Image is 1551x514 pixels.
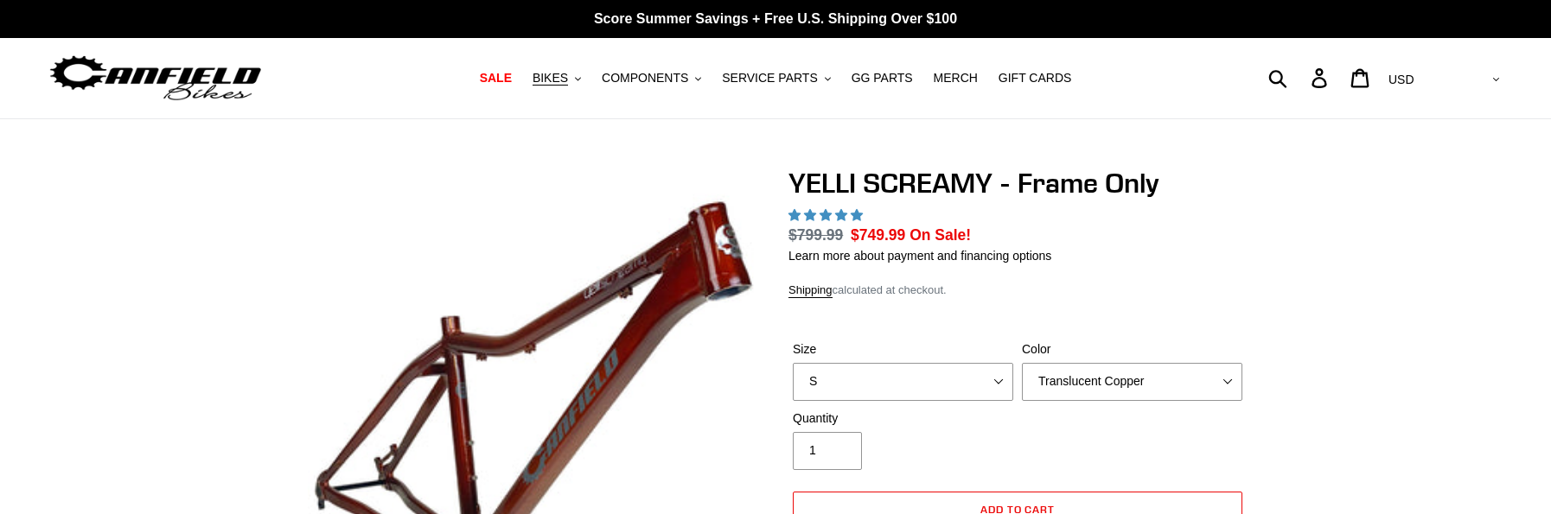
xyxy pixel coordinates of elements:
[1278,59,1322,97] input: Search
[999,71,1072,86] span: GIFT CARDS
[48,51,264,105] img: Canfield Bikes
[851,226,905,244] span: $749.99
[925,67,986,90] a: MERCH
[524,67,590,90] button: BIKES
[934,71,978,86] span: MERCH
[533,71,568,86] span: BIKES
[793,340,1013,359] label: Size
[788,283,833,298] a: Shipping
[788,167,1247,200] h1: YELLI SCREAMY - Frame Only
[788,226,843,244] s: $799.99
[1022,340,1242,359] label: Color
[852,71,913,86] span: GG PARTS
[793,409,1013,428] label: Quantity
[990,67,1081,90] a: GIFT CARDS
[713,67,839,90] button: SERVICE PARTS
[602,71,688,86] span: COMPONENTS
[910,224,971,246] span: On Sale!
[480,71,512,86] span: SALE
[593,67,710,90] button: COMPONENTS
[843,67,922,90] a: GG PARTS
[788,282,1247,299] div: calculated at checkout.
[722,71,817,86] span: SERVICE PARTS
[788,249,1051,263] a: Learn more about payment and financing options
[471,67,520,90] a: SALE
[788,208,866,222] span: 5.00 stars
